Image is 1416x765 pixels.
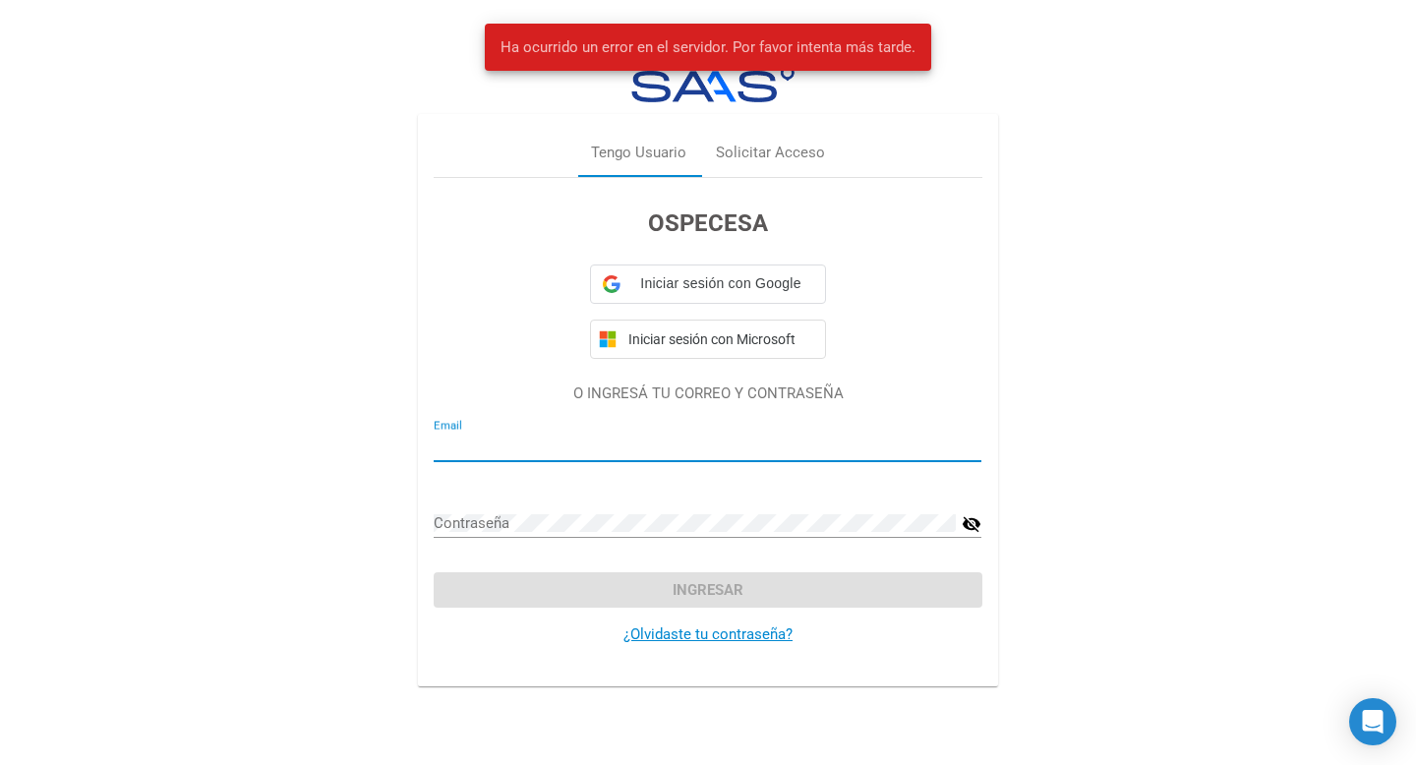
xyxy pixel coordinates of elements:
span: Iniciar sesión con Microsoft [624,331,817,347]
div: Tengo Usuario [591,143,686,165]
button: Iniciar sesión con Microsoft [590,320,826,359]
p: O INGRESÁ TU CORREO Y CONTRASEÑA [434,382,981,405]
mat-icon: visibility_off [962,512,981,536]
button: Ingresar [434,572,981,608]
div: Solicitar Acceso [716,143,825,165]
h3: OSPECESA [434,206,981,241]
span: Iniciar sesión con Google [628,273,813,294]
div: Open Intercom Messenger [1349,698,1396,745]
span: Ha ocurrido un error en el servidor. Por favor intenta más tarde. [501,37,915,57]
a: ¿Olvidaste tu contraseña? [623,625,793,643]
span: Ingresar [673,581,743,599]
div: Iniciar sesión con Google [590,265,826,304]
